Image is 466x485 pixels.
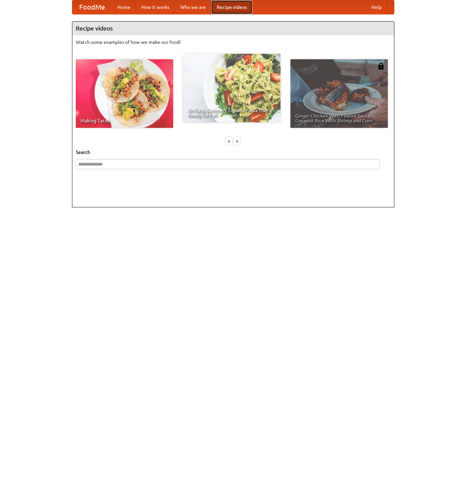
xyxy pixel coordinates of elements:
img: 483408.png [378,63,384,70]
h4: Recipe videos [72,22,394,35]
span: An Easy, Summery Tomato Pasta That's Ready for Fall [188,108,276,118]
p: Watch some examples of how we make our food! [76,39,391,46]
div: » [234,137,240,145]
span: Making Tacos [81,118,168,123]
a: Making Tacos [76,59,173,128]
a: Recipe videos [211,0,252,14]
a: How it works [136,0,175,14]
div: « [226,137,232,145]
a: FoodMe [72,0,112,14]
a: Who we are [175,0,211,14]
h5: Search [76,149,391,156]
a: Home [112,0,136,14]
a: An Easy, Summery Tomato Pasta That's Ready for Fall [183,54,280,122]
a: Help [366,0,387,14]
